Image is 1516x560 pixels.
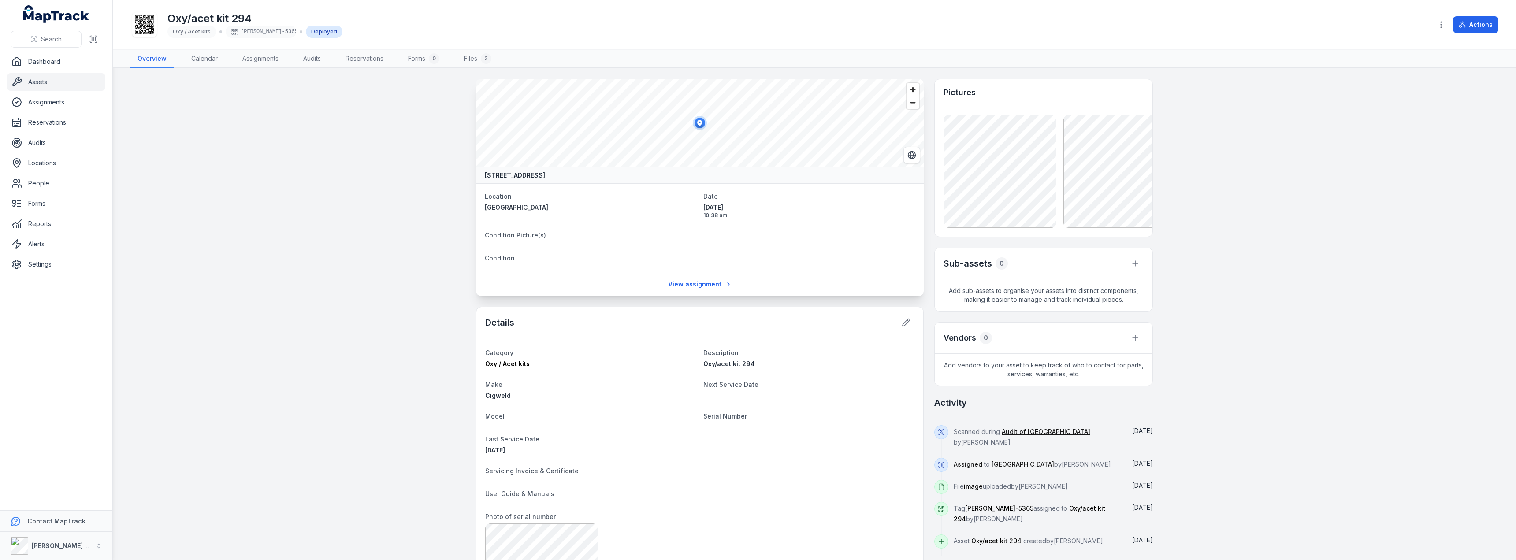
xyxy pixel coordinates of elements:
a: Audits [296,50,328,68]
span: Last Service Date [485,435,539,443]
span: [DATE] [1132,460,1153,467]
button: Actions [1453,16,1498,33]
time: 8/13/2025, 10:38:28 AM [1132,482,1153,489]
span: [DATE] [1132,427,1153,434]
span: Location [485,193,512,200]
span: 10:38 am [703,212,915,219]
a: Reports [7,215,105,233]
span: Oxy/acet kit 294 [703,360,755,367]
a: Calendar [184,50,225,68]
a: Locations [7,154,105,172]
a: Files2 [457,50,498,68]
a: Audit of [GEOGRAPHIC_DATA] [1002,427,1090,436]
span: [DATE] [703,203,915,212]
a: Forms0 [401,50,446,68]
span: image [964,482,983,490]
span: Oxy/acet kit 294 [971,537,1022,545]
span: [DATE] [485,446,505,454]
span: Condition Picture(s) [485,231,546,239]
h3: Vendors [944,332,976,344]
time: 8/13/2025, 10:39:39 AM [1132,427,1153,434]
div: Deployed [306,26,342,38]
strong: [STREET_ADDRESS] [485,171,545,180]
a: View assignment [662,276,738,293]
span: Servicing Invoice & Certificate [485,467,579,475]
h2: Details [485,316,514,329]
span: File uploaded by [PERSON_NAME] [954,482,1068,490]
span: Category [485,349,513,356]
span: Add vendors to your asset to keep track of who to contact for parts, services, warranties, etc. [935,354,1152,386]
span: Search [41,35,62,44]
span: Tag assigned to by [PERSON_NAME] [954,504,1105,523]
a: Forms [7,195,105,212]
span: [PERSON_NAME]-5365 [965,504,1033,512]
span: to by [PERSON_NAME] [954,460,1111,468]
div: 0 [980,332,992,344]
time: 8/13/2025, 10:38:16 AM [1132,504,1153,511]
a: People [7,174,105,192]
h2: Activity [934,397,967,409]
a: Reservations [7,114,105,131]
time: 8/13/2025, 10:38:36 AM [703,203,915,219]
a: Assignments [7,93,105,111]
a: Dashboard [7,53,105,70]
h3: Pictures [944,86,976,99]
span: [DATE] [1132,504,1153,511]
strong: Contact MapTrack [27,517,85,525]
span: Cigweld [485,392,511,399]
div: 0 [429,53,439,64]
span: Serial Number [703,412,747,420]
a: [GEOGRAPHIC_DATA] [485,203,696,212]
a: [GEOGRAPHIC_DATA] [992,460,1054,469]
a: Overview [130,50,174,68]
a: Settings [7,256,105,273]
a: Audits [7,134,105,152]
span: User Guide & Manuals [485,490,554,497]
button: Zoom out [907,96,919,109]
span: Photo of serial number [485,513,556,520]
a: Assignments [235,50,286,68]
span: Asset created by [PERSON_NAME] [954,537,1103,545]
span: Add sub-assets to organise your assets into distinct components, making it easier to manage and t... [935,279,1152,311]
div: 0 [996,257,1008,270]
time: 8/13/2025, 10:38:16 AM [1132,536,1153,544]
a: Assets [7,73,105,91]
span: [DATE] [1132,536,1153,544]
time: 8/13/2025, 10:38:36 AM [1132,460,1153,467]
span: Condition [485,254,515,262]
button: Switch to Satellite View [903,147,920,163]
span: [GEOGRAPHIC_DATA] [485,204,548,211]
span: Next Service Date [703,381,758,388]
h2: Sub-assets [944,257,992,270]
button: Zoom in [907,83,919,96]
a: MapTrack [23,5,89,23]
time: 3/1/2025, 12:00:00 AM [485,446,505,454]
span: [DATE] [1132,482,1153,489]
a: Reservations [338,50,390,68]
strong: [PERSON_NAME] Air [32,542,93,549]
span: Date [703,193,718,200]
span: Oxy / Acet kits [173,28,211,35]
button: Search [11,31,82,48]
div: [PERSON_NAME]-5365 [226,26,296,38]
span: Make [485,381,502,388]
span: Scanned during by [PERSON_NAME] [954,428,1090,446]
span: Model [485,412,505,420]
div: 2 [481,53,491,64]
canvas: Map [476,79,924,167]
span: Description [703,349,739,356]
h1: Oxy/acet kit 294 [167,11,342,26]
a: Alerts [7,235,105,253]
a: Assigned [954,460,982,469]
span: Oxy / Acet kits [485,360,530,367]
